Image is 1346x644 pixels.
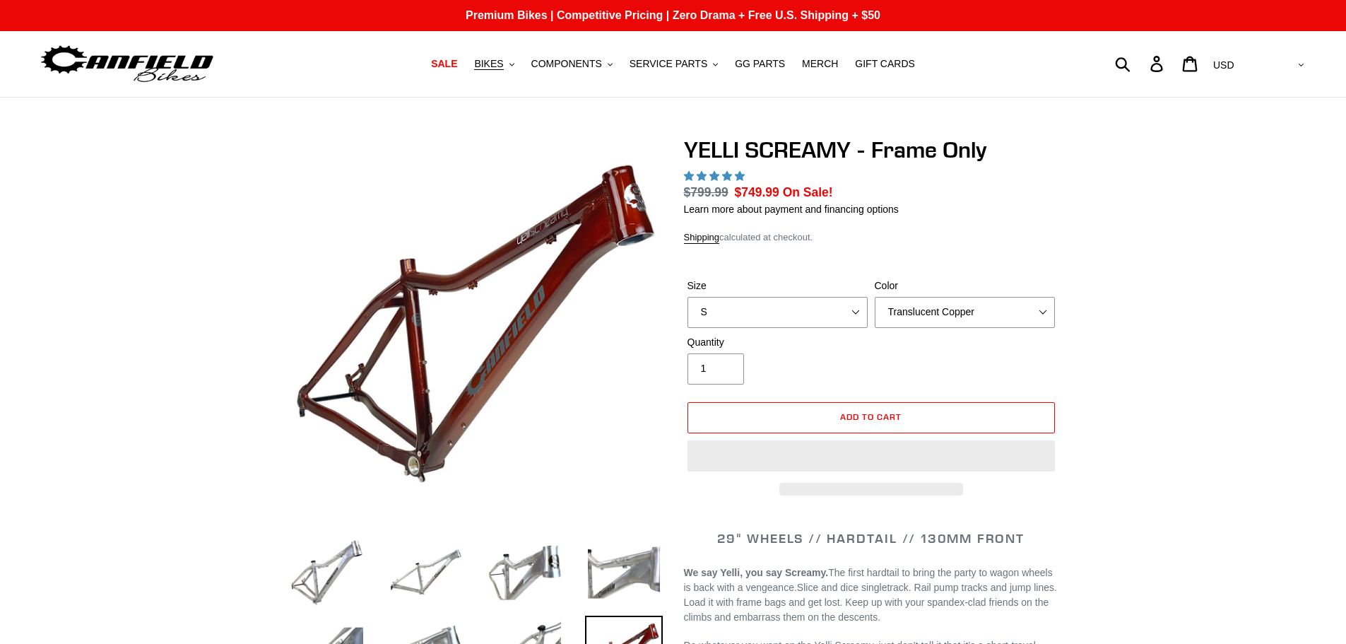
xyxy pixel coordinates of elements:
span: SERVICE PARTS [630,58,707,70]
span: 5.00 stars [684,170,748,182]
label: Quantity [687,335,868,350]
span: 29" WHEELS // HARDTAIL // 130MM FRONT [717,530,1025,546]
span: SALE [431,58,457,70]
h1: YELLI SCREAMY - Frame Only [684,136,1058,163]
img: Load image into Gallery viewer, YELLI SCREAMY - Frame Only [486,534,564,611]
span: GG PARTS [735,58,785,70]
button: SERVICE PARTS [622,54,725,74]
p: Slice and dice singletrack. Rail pump tracks and jump lines. Load it with frame bags and get lost... [684,566,1058,625]
span: COMPONENTS [531,58,602,70]
a: Learn more about payment and financing options [684,204,899,215]
label: Size [687,279,868,293]
button: BIKES [467,54,521,74]
b: We say Yelli, you say Screamy. [684,567,829,578]
a: MERCH [795,54,845,74]
input: Search [1123,48,1159,79]
span: On Sale! [783,183,833,201]
img: Load image into Gallery viewer, YELLI SCREAMY - Frame Only [288,534,366,611]
img: Canfield Bikes [39,42,216,86]
a: SALE [424,54,464,74]
img: Load image into Gallery viewer, YELLI SCREAMY - Frame Only [585,534,663,611]
div: calculated at checkout. [684,230,1058,245]
img: Load image into Gallery viewer, YELLI SCREAMY - Frame Only [387,534,465,611]
a: GIFT CARDS [848,54,922,74]
span: The first hardtail to bring the party to wagon wheels is back with a vengeance. [684,567,1053,593]
span: MERCH [802,58,838,70]
span: BIKES [474,58,503,70]
span: GIFT CARDS [855,58,915,70]
a: GG PARTS [728,54,792,74]
button: Add to cart [687,402,1055,433]
img: YELLI SCREAMY - Frame Only [291,139,660,508]
s: $799.99 [684,185,728,199]
span: Add to cart [840,411,902,422]
button: COMPONENTS [524,54,620,74]
label: Color [875,279,1055,293]
span: $749.99 [735,185,779,199]
a: Shipping [684,232,720,244]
